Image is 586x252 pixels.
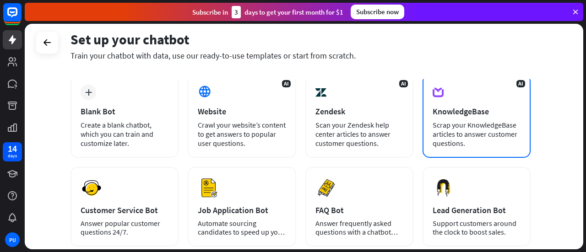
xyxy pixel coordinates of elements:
[198,120,286,148] div: Crawl your website’s content to get answers to popular user questions.
[399,80,408,87] span: AI
[315,219,403,236] div: Answer frequently asked questions with a chatbot and save your time.
[7,4,35,31] button: Open LiveChat chat widget
[71,50,531,61] div: Train your chatbot with data, use our ready-to-use templates or start from scratch.
[8,145,17,153] div: 14
[315,205,403,215] div: FAQ Bot
[433,219,521,236] div: Support customers around the clock to boost sales.
[315,106,403,117] div: Zendesk
[5,232,20,247] div: PU
[433,120,521,148] div: Scrap your KnowledgeBase articles to answer customer questions.
[3,142,22,161] a: 14 days
[232,6,241,18] div: 3
[85,89,92,96] i: plus
[81,205,168,215] div: Customer Service Bot
[81,106,168,117] div: Blank Bot
[282,80,291,87] span: AI
[198,219,286,236] div: Automate sourcing candidates to speed up your hiring process.
[192,6,343,18] div: Subscribe in days to get your first month for $1
[81,219,168,236] div: Answer popular customer questions 24/7.
[8,153,17,159] div: days
[433,205,521,215] div: Lead Generation Bot
[81,120,168,148] div: Create a blank chatbot, which you can train and customize later.
[351,5,404,19] div: Subscribe now
[315,120,403,148] div: Scan your Zendesk help center articles to answer customer questions.
[516,80,525,87] span: AI
[433,106,521,117] div: KnowledgeBase
[71,31,531,48] div: Set up your chatbot
[198,205,286,215] div: Job Application Bot
[198,106,286,117] div: Website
